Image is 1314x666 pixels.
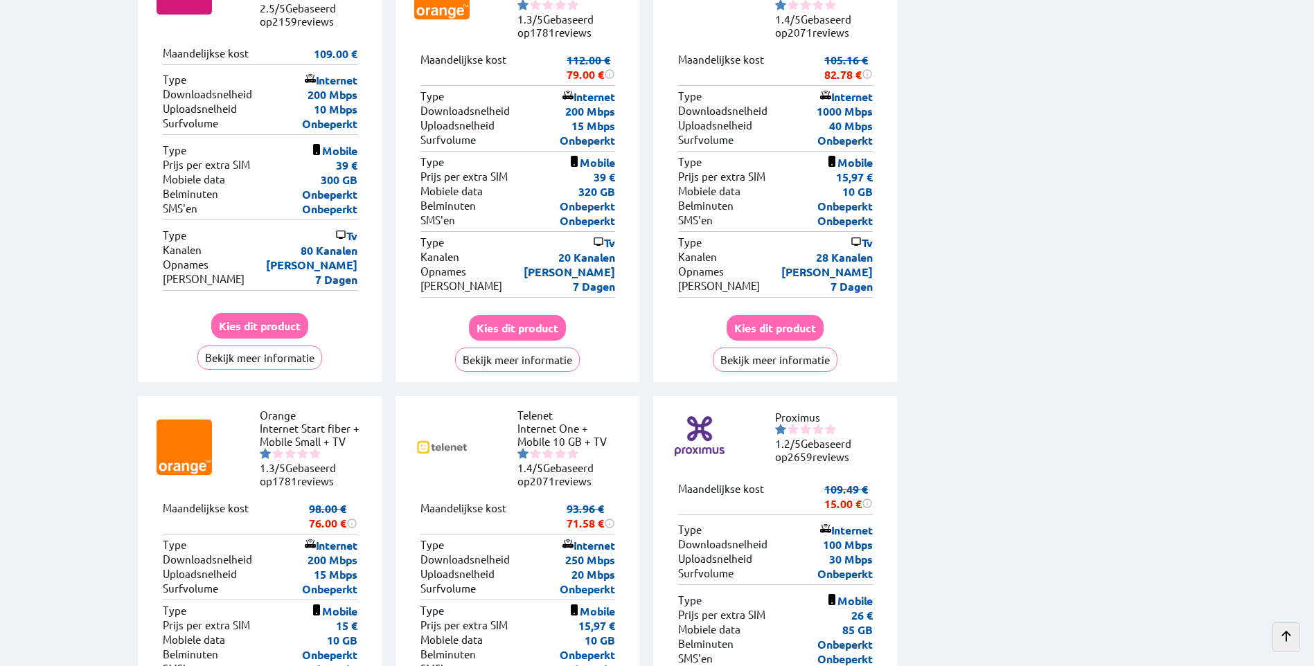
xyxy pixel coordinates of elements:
a: Kies dit product [469,321,566,334]
span: 1.3/5 [260,461,285,474]
p: Tv [593,235,615,250]
p: Type [163,604,186,618]
p: 39 € [594,170,615,184]
p: Belminuten [420,199,476,213]
img: icon of mobile [826,156,837,167]
img: information [346,518,357,529]
p: Downloadsnelheid [678,104,767,118]
p: Onbeperkt [817,566,873,581]
p: Prijs per extra SIM [420,618,508,633]
div: 82.78 € [824,67,873,82]
p: Kanalen [678,250,717,264]
p: Onbeperkt [302,116,357,131]
span: 1781 [272,474,297,487]
p: Surfvolume [163,582,218,596]
span: 2071 [530,474,555,487]
p: Mobile [569,155,615,170]
p: Tv [335,228,357,243]
p: 100 Mbps [823,537,873,552]
button: Kies dit product [469,315,566,341]
p: Uploadsnelheid [163,102,237,116]
p: 10 GB [327,633,357,647]
img: starnr3 [800,424,811,435]
img: starnr3 [542,448,553,459]
p: 320 GB [578,184,615,199]
p: 20 Mbps [571,567,615,582]
span: 1.4/5 [775,12,801,26]
span: 1.2/5 [775,437,801,450]
li: Gebaseerd op reviews [517,461,621,487]
s: 112.00 € [567,53,610,67]
div: 71.58 € [567,516,615,530]
img: starnr3 [285,448,296,459]
button: Bekijk meer informatie [455,348,580,372]
p: 300 GB [321,172,357,187]
p: Onbeperkt [560,213,615,228]
p: Onbeperkt [817,199,873,213]
p: Type [163,73,186,87]
p: Downloadsnelheid [420,104,510,118]
p: Mobiele data [678,184,740,199]
img: starnr5 [567,448,578,459]
img: icon of internet [305,73,316,84]
span: 2159 [272,15,297,28]
p: SMS'en [678,213,713,228]
span: 2071 [788,26,813,39]
p: Internet [305,538,357,552]
a: Kies dit product [727,321,824,334]
p: Tv [851,235,873,250]
p: Onbeperkt [817,637,873,651]
p: Type [163,538,186,552]
p: Type [678,523,702,537]
a: Bekijk meer informatie [455,353,580,366]
p: Maandelijkse kost [678,53,764,82]
p: 20 Kanalen [558,250,615,264]
img: icon of internet [305,539,316,550]
a: Bekijk meer informatie [713,353,837,366]
img: information [862,69,873,80]
p: Prijs per extra SIM [420,170,508,184]
img: icon of mobile [826,594,837,605]
img: Logo of Orange [157,420,212,475]
p: Internet [820,523,873,537]
p: [PERSON_NAME] [524,264,615,279]
p: 15,97 € [578,618,615,633]
p: Mobile [826,593,873,608]
img: information [604,69,615,80]
p: Mobile [569,604,615,618]
a: Bekijk meer informatie [197,351,322,364]
img: icon of mobile [569,604,580,615]
img: icon of internet [562,539,574,550]
img: information [604,518,615,529]
p: 7 Dagen [573,279,615,294]
p: [PERSON_NAME] [420,279,502,294]
p: Onbeperkt [560,647,615,662]
p: Uploadsnelheid [678,552,752,566]
p: Prijs per extra SIM [678,608,765,622]
p: Maandelijkse kost [163,46,249,61]
p: 15,97 € [836,170,873,184]
p: 26 € [851,608,873,622]
span: 1.3/5 [517,12,543,26]
li: Gebaseerd op reviews [775,437,879,463]
li: Gebaseerd op reviews [775,12,879,39]
p: Onbeperkt [817,133,873,147]
img: icon of mobile [311,144,322,155]
p: 10 GB [585,633,615,647]
button: Kies dit product [211,313,308,339]
p: 15 € [336,618,357,633]
p: Prijs per extra SIM [678,170,765,184]
s: 93.96 € [567,501,604,516]
p: Type [420,89,444,104]
p: Belminuten [420,647,476,662]
p: 200 Mbps [308,87,357,102]
li: Telenet [517,408,621,422]
p: SMS'en [163,201,197,216]
img: icon of mobile [311,604,322,615]
p: Type [163,143,186,158]
p: Internet [562,538,615,552]
button: Bekijk meer informatie [197,345,322,370]
span: 1781 [530,26,555,39]
img: starnr1 [775,424,786,435]
p: 7 Dagen [315,272,357,287]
